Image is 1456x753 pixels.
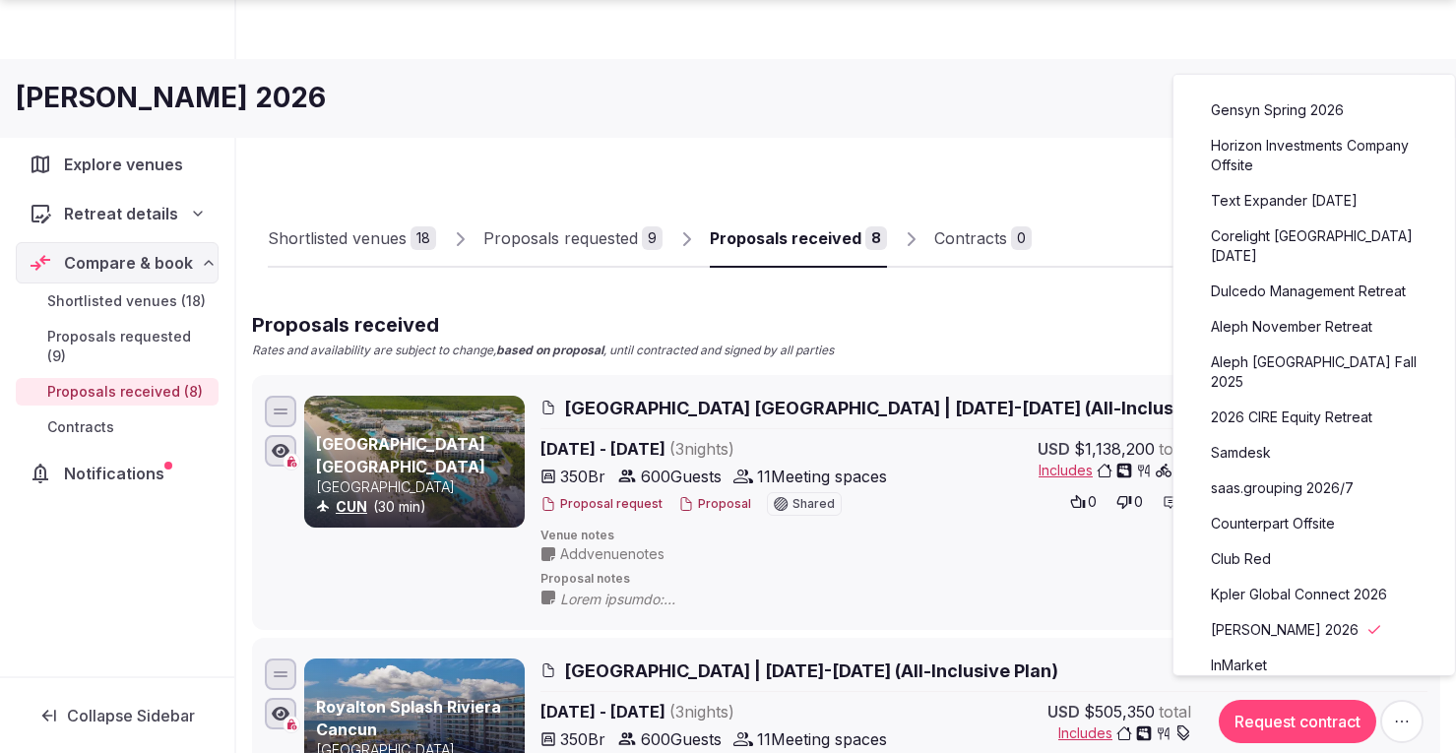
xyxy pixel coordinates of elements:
span: Shared [792,498,835,510]
a: Explore venues [16,144,219,185]
a: Shortlisted venues (18) [16,287,219,315]
div: (30 min) [316,497,521,517]
span: total [1159,437,1191,461]
span: 600 Guests [641,727,722,751]
a: Contracts [16,413,219,441]
span: [GEOGRAPHIC_DATA] | [DATE]-[DATE] (All-Inclusive Plan) [564,659,1058,683]
a: Corelight [GEOGRAPHIC_DATA] [DATE] [1193,220,1435,272]
span: 11 Meeting spaces [757,727,887,751]
span: 0 [1088,492,1097,512]
div: 8 [865,226,887,250]
span: Contracts [47,417,114,437]
span: $505,350 [1084,700,1155,723]
button: Proposal request [540,496,663,513]
span: [DATE] - [DATE] [540,700,887,723]
span: Notifications [64,462,172,485]
div: 18 [411,226,436,250]
span: 11 Meeting spaces [757,465,887,488]
span: Lorem ipsumdo: * Sitame Consectet Adi. Elitsed doei t/ incidi utla. Etdolor. Magnaal Enimad mi Ve... [560,590,1423,609]
a: Royalton Splash Riviera Cancun [316,697,501,738]
span: Proposals received (8) [47,382,203,402]
a: Kpler Global Connect 2026 [1193,579,1435,610]
button: Collapse Sidebar [16,694,219,737]
span: 0 [1134,492,1143,512]
a: Proposals received8 [710,211,887,268]
span: ( 3 night s ) [669,702,734,722]
div: 0 [1011,226,1032,250]
a: [PERSON_NAME] 2026 [1193,614,1435,646]
span: Add venue notes [560,544,665,564]
button: Includes [1058,723,1191,743]
span: Proposal notes [540,571,1427,588]
span: 600 Guests [641,465,722,488]
h1: [PERSON_NAME] 2026 [16,79,326,117]
span: [GEOGRAPHIC_DATA] [GEOGRAPHIC_DATA] | [DATE]-[DATE] (All-Inclusive Plan) [564,396,1248,420]
a: InMarket [1193,650,1435,681]
span: total [1159,700,1191,723]
span: 350 Br [560,727,605,751]
span: Venue notes [540,528,1427,544]
a: Text Expander [DATE] [1193,185,1435,217]
a: Counterpart Offsite [1193,508,1435,539]
span: 350 Br [560,465,605,488]
span: Shortlisted venues (18) [47,291,206,311]
span: $1,138,200 [1074,437,1155,461]
button: 0 [1064,488,1103,516]
a: [GEOGRAPHIC_DATA] [GEOGRAPHIC_DATA] [316,434,485,475]
strong: based on proposal [496,343,603,357]
button: 0 [1110,488,1149,516]
div: Shortlisted venues [268,226,407,250]
button: CUN [336,497,367,517]
span: Explore venues [64,153,191,176]
span: Collapse Sidebar [67,706,195,725]
a: Notifications [16,453,219,494]
a: Aleph [GEOGRAPHIC_DATA] Fall 2025 [1193,346,1435,398]
a: Contracts0 [934,211,1032,268]
div: 9 [642,226,663,250]
a: Club Red [1193,543,1435,575]
span: [DATE] - [DATE] [540,437,887,461]
p: [GEOGRAPHIC_DATA] [316,477,521,497]
a: Dulcedo Management Retreat [1193,276,1435,307]
div: Contracts [934,226,1007,250]
button: Includes [1039,461,1191,480]
span: ( 3 night s ) [669,439,734,459]
span: USD [1038,437,1070,461]
a: Proposals received (8) [16,378,219,406]
span: Compare & book [64,251,193,275]
a: Shortlisted venues18 [268,211,436,268]
a: Gensyn Spring 2026 [1193,94,1435,126]
div: Proposals requested [483,226,638,250]
h2: Proposals received [252,311,834,339]
p: Rates and availability are subject to change, , until contracted and signed by all parties [252,343,834,359]
a: CUN [336,498,367,515]
button: Proposal [678,496,751,513]
span: USD [1047,700,1080,723]
span: Retreat details [64,202,178,225]
a: Proposals requested9 [483,211,663,268]
div: Proposals received [710,226,861,250]
a: Horizon Investments Company Offsite [1193,130,1435,181]
a: 2026 CIRE Equity Retreat [1193,402,1435,433]
a: Proposals requested (9) [16,323,219,370]
a: saas.grouping 2026/7 [1193,472,1435,504]
a: Samdesk [1193,437,1435,469]
a: Aleph November Retreat [1193,311,1435,343]
button: Request contract [1219,700,1376,743]
span: Proposals requested (9) [47,327,211,366]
